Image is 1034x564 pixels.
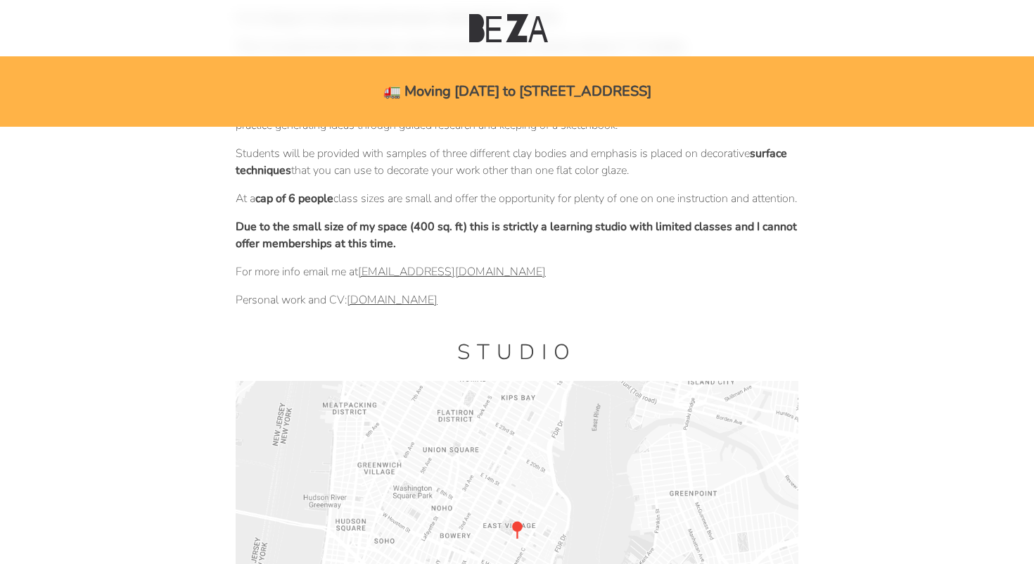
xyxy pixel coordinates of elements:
strong: cap of 6 people [255,191,333,206]
strong: Due to the small size of my space (400 sq. ft) this is strictly a learning studio with limited cl... [236,219,797,251]
h1: Studio [236,338,798,367]
p: Students will be provided with samples of three different clay bodies and emphasis is placed on d... [236,145,798,179]
a: [EMAIL_ADDRESS][DOMAIN_NAME] [358,264,546,280]
a: [DOMAIN_NAME] [347,292,438,308]
img: Beza Studio Logo [469,14,548,42]
p: Personal work and CV: [236,292,798,308]
p: For more info email me at [236,263,798,280]
strong: surface techniques [236,146,787,178]
p: At a class sizes are small and offer the opportunity for plenty of one on one instruction and att... [236,190,798,207]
